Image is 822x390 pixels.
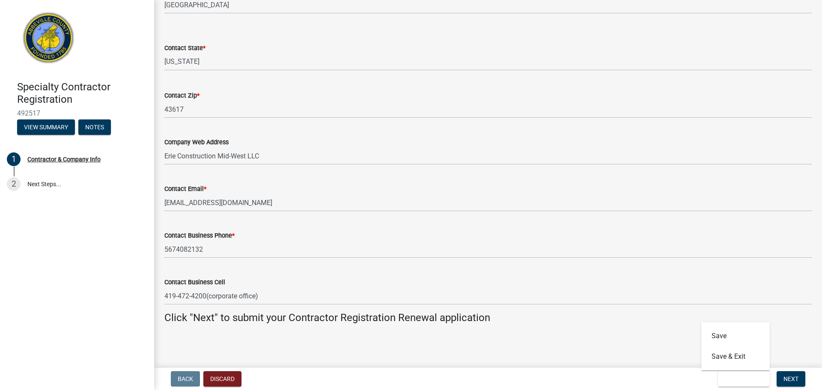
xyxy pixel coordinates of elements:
button: Notes [78,119,111,135]
label: Contact Business Phone [164,233,235,239]
div: Save & Exit [701,322,770,370]
label: Contact State [164,45,205,51]
div: 2 [7,177,21,191]
button: Save [701,326,770,346]
wm-modal-confirm: Summary [17,124,75,131]
span: 492517 [17,109,137,117]
div: 1 [7,152,21,166]
button: Next [777,371,805,387]
span: Back [178,375,193,382]
h4: Specialty Contractor Registration [17,81,147,106]
span: Save & Exit [725,375,758,382]
wm-modal-confirm: Notes [78,124,111,131]
img: Abbeville County, South Carolina [17,9,80,72]
label: Contact Business Cell [164,280,225,286]
h4: Click "Next" to submit your Contractor Registration Renewal application [164,312,812,324]
button: Back [171,371,200,387]
span: Next [783,375,798,382]
button: Discard [203,371,241,387]
label: Contact Zip [164,93,200,99]
button: View Summary [17,119,75,135]
label: Company Web Address [164,140,229,146]
label: Contact Email [164,186,206,192]
button: Save & Exit [701,346,770,367]
div: Contractor & Company Info [27,156,101,162]
button: Save & Exit [718,371,770,387]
